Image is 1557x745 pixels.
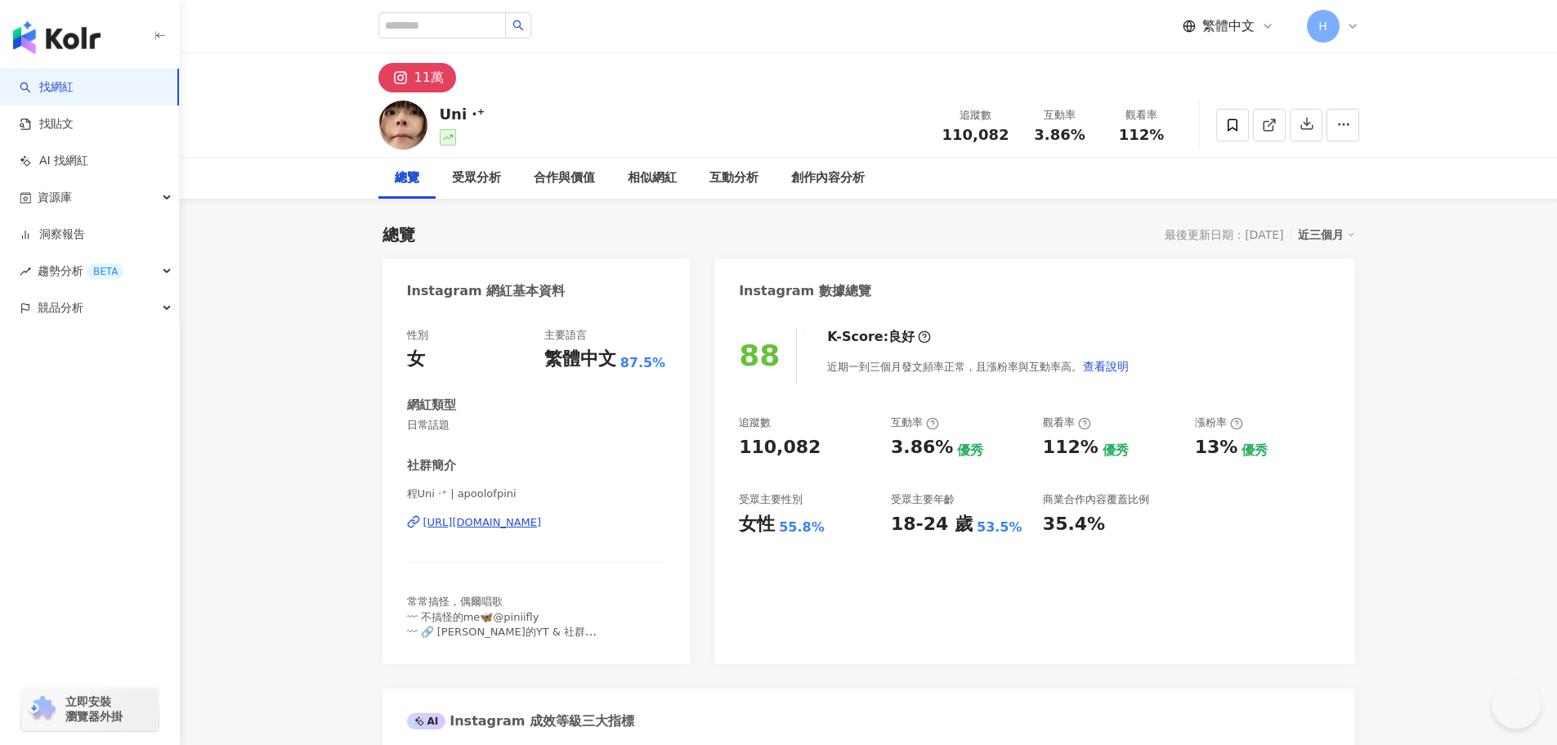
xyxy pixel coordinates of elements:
img: chrome extension [26,696,58,722]
div: 受眾主要年齡 [891,492,955,507]
div: 互動分析 [709,168,758,188]
div: 商業合作內容覆蓋比例 [1043,492,1149,507]
div: 55.8% [779,518,825,536]
a: 找貼文 [20,116,74,132]
div: 繁體中文 [544,347,616,372]
span: 資源庫 [38,179,72,216]
button: 查看說明 [1082,350,1130,383]
div: 性別 [407,328,428,343]
div: 35.4% [1043,512,1105,537]
a: AI 找網紅 [20,153,88,169]
span: 程Uni ‧⁺ | apoolofpini [407,487,666,501]
div: 觀看率 [1111,107,1173,123]
span: 常常搞怪，偶爾唱歌 〰︎ 不搞怪的me🦋@piniifly 〰︎ 🔗 [PERSON_NAME]的YT & 社群 〰︎ 合作邀約請洽詢👇 📪 [EMAIL_ADDRESS][DOMAIN_NAM... [407,595,609,711]
div: 追蹤數 [942,107,1009,123]
div: 良好 [888,328,915,346]
div: 女性 [739,512,775,537]
div: K-Score : [827,328,931,346]
div: 網紅類型 [407,397,456,414]
a: 洞察報告 [20,227,85,243]
div: 11萬 [414,66,444,89]
div: 優秀 [1103,442,1129,460]
span: 立即安裝 瀏覽器外掛 [65,694,123,724]
div: 最後更新日期：[DATE] [1165,228,1283,241]
span: 3.86% [1034,127,1085,143]
div: Instagram 數據總覽 [739,282,871,300]
span: 110,082 [942,126,1009,143]
div: AI [407,713,446,729]
div: Uni ‧⁺ [440,104,485,124]
span: 87.5% [620,354,666,372]
img: KOL Avatar [378,101,427,150]
div: 主要語言 [544,328,587,343]
div: 近期一到三個月發文頻率正常，且漲粉率與互動率高。 [827,350,1130,383]
div: 總覽 [383,223,415,246]
span: search [512,20,524,31]
span: 日常話題 [407,418,666,433]
div: Instagram 網紅基本資料 [407,282,566,300]
div: BETA [87,263,124,280]
div: 112% [1043,435,1098,460]
span: 查看說明 [1083,360,1129,373]
div: 合作與價值 [534,168,595,188]
div: 受眾分析 [452,168,501,188]
div: 18-24 歲 [891,512,973,537]
div: 88 [739,339,780,372]
img: logo [13,21,101,54]
div: 3.86% [891,435,953,460]
div: 總覽 [395,168,419,188]
div: 創作內容分析 [791,168,865,188]
span: 112% [1119,127,1165,143]
div: 觀看率 [1043,415,1091,430]
div: 社群簡介 [407,457,456,474]
a: chrome extension立即安裝 瀏覽器外掛 [21,687,159,731]
a: [URL][DOMAIN_NAME] [407,515,666,530]
span: 繁體中文 [1202,17,1255,35]
span: 競品分析 [38,289,83,326]
span: rise [20,266,31,277]
div: 相似網紅 [628,168,677,188]
span: H [1318,17,1327,35]
span: 趨勢分析 [38,253,124,289]
div: 近三個月 [1298,224,1355,245]
div: 互動率 [891,415,939,430]
div: 受眾主要性別 [739,492,803,507]
div: 優秀 [957,442,983,460]
div: 追蹤數 [739,415,771,430]
div: Instagram 成效等級三大指標 [407,712,634,730]
div: 女 [407,347,425,372]
div: 優秀 [1242,442,1268,460]
div: 13% [1195,435,1238,460]
iframe: Help Scout Beacon - Open [1492,680,1541,729]
button: 11萬 [378,63,456,92]
div: 53.5% [977,518,1022,536]
div: 互動率 [1029,107,1091,123]
div: 漲粉率 [1195,415,1243,430]
div: 110,082 [739,435,821,460]
div: [URL][DOMAIN_NAME] [423,515,542,530]
a: search找網紅 [20,79,74,96]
